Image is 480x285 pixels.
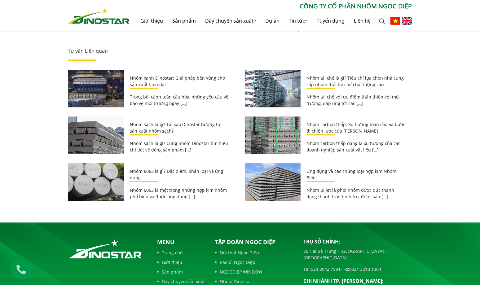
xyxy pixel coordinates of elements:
[215,269,294,275] a: NGOCDIEP WINDOW
[68,116,124,154] img: Nhôm sạch là gì? Tại sao Dinostar hướng tới sản xuất nhôm sạch?
[304,238,412,245] p: Trụ sở chính:
[130,94,229,107] p: Trong bối cảnh toàn cầu hóa, những yêu cầu về bảo vệ môi trường ngày […]
[215,238,294,246] p: Tập đoàn Ngọc Diệp
[304,277,412,285] p: Chi nhánh TP. [PERSON_NAME]:
[130,121,222,134] a: Nhôm sạch là gì? Tại sao Dinostar hướng tới sản xuất nhôm sạch?
[215,278,294,285] a: Nhôm Dinostar
[130,2,412,11] p: CÔNG TY CỔ PHẦN NHÔM NGỌC DIỆP
[157,278,205,285] a: Dây chuyền sản xuất
[68,47,412,55] p: Tư vấn Liên quan
[68,163,124,201] img: Nhôm 6063 là gì? Đặc điểm, phân loại và ứng dụng
[201,11,261,31] a: Dây chuyền sản xuất
[245,116,301,154] img: Nhôm carbon thấp: Xu hướng toàn cầu và bước đi chiến lược của Nhôm Ngọc Diệp
[130,140,229,153] p: Nhôm sạch là gì? Cùng nhôm Dinostar tìm hiểu chi tiết về dòng sản phẩm […]
[307,140,406,153] p: Nhôm carbon thấp đang là xu hướng của các doanh nghiệp sản xuất vật liệu […]
[68,8,130,24] img: Nhôm Dinostar
[284,11,312,31] a: Tin tức
[352,266,381,272] a: 024 3218 1304
[157,249,205,256] a: Trang chủ
[311,266,341,272] a: 024 3942 7991
[68,238,143,260] img: logo_footer
[312,11,350,31] a: Tuyển dụng
[307,187,406,200] p: Nhôm Billet là phôi nhôm được đúc thành dạng thanh tròn hình trụ, được sản […]
[136,11,168,31] a: Giới thiệu
[130,187,229,200] p: Nhôm 6063 là một trong những hợp kim nhôm phổ biến và được ứng dụng […]
[157,238,205,246] p: Menu
[68,70,124,107] img: Nhôm xanh Dinostar: Giải pháp bền vững cho sản xuất hiện đại
[168,11,201,31] a: Sản phẩm
[245,70,301,107] img: Nhôm tái chế là gì? Tiêu chí lựa chọn nhà cung cấp nhôm thỏi tái chế chất lượng cao
[130,75,225,87] a: Nhôm xanh Dinostar: Giải pháp bền vững cho sản xuất hiện đại
[304,266,412,272] p: Tel: - Fax:
[307,168,397,181] a: Ứng dụng và các chủng loại hợp kim Nhôm Billet
[304,248,412,261] p: 35 Hai Bà Trưng - [GEOGRAPHIC_DATA] - [GEOGRAPHIC_DATA]
[307,94,406,107] p: Nhôm tái chế với ưu điểm thân thiện với môi trường, đáp ứng tốt các […]
[215,249,294,256] a: Nội thất Ngọc Diệp
[157,269,205,275] a: Sản phẩm
[215,259,294,265] a: Bao bì Ngọc Diệp
[307,121,406,134] a: Nhôm carbon thấp: Xu hướng toàn cầu và bước đi chiến lược của [PERSON_NAME]
[261,11,284,31] a: Dự án
[157,259,205,265] a: Giới thiệu
[307,75,404,87] a: Nhôm tái chế là gì? Tiêu chí lựa chọn nhà cung cấp nhôm thỏi tái chế chất lượng cao
[130,168,223,181] a: Nhôm 6063 là gì? Đặc điểm, phân loại và ứng dụng
[245,163,301,201] img: Ứng dụng và các chủng loại hợp kim Nhôm Billet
